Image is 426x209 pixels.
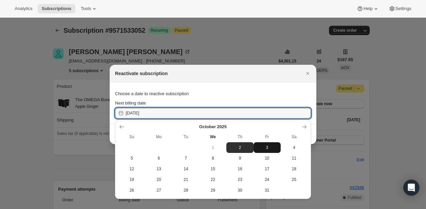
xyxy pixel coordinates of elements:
span: 4 [283,145,305,150]
span: 6 [148,156,170,161]
span: 16 [229,166,251,172]
span: Tu [175,134,197,140]
span: 20 [148,177,170,182]
span: Th [229,134,251,140]
button: Friday October 31 2025 [254,185,281,196]
span: 17 [256,166,278,172]
span: 7 [175,156,197,161]
span: 5 [121,156,143,161]
span: 14 [175,166,197,172]
button: Close [303,69,312,78]
div: Choose a date to reactive subscription [115,88,311,100]
span: 3 [256,145,278,150]
button: Monday October 27 2025 [145,185,172,196]
span: 28 [175,188,197,193]
button: Thursday October 16 2025 [226,164,253,174]
span: 21 [175,177,197,182]
span: Analytics [15,6,32,11]
span: 9 [229,156,251,161]
span: 29 [202,188,224,193]
span: 23 [229,177,251,182]
button: Sunday October 12 2025 [118,164,145,174]
span: Tools [81,6,91,11]
button: Wednesday October 29 2025 [199,185,226,196]
button: Show previous month, September 2025 [117,122,126,132]
span: Next billing date [115,100,146,106]
button: Friday October 3 2025 [254,142,281,153]
span: 8 [202,156,224,161]
button: Monday October 13 2025 [145,164,172,174]
button: Tuesday October 28 2025 [172,185,199,196]
button: Help [353,4,383,13]
button: Monday October 20 2025 [145,174,172,185]
span: 24 [256,177,278,182]
span: Mo [148,134,170,140]
span: Sa [283,134,305,140]
button: Thursday October 9 2025 [226,153,253,164]
span: 12 [121,166,143,172]
button: Monday October 6 2025 [145,153,172,164]
span: 27 [148,188,170,193]
span: 11 [283,156,305,161]
button: Tuesday October 7 2025 [172,153,199,164]
th: Monday [145,132,172,142]
th: Friday [254,132,281,142]
button: Settings [385,4,415,13]
th: Sunday [118,132,145,142]
button: Friday October 24 2025 [254,174,281,185]
span: 13 [148,166,170,172]
button: Tuesday October 21 2025 [172,174,199,185]
th: Saturday [281,132,308,142]
span: Subscriptions [42,6,71,11]
button: Thursday October 2 2025 [226,142,253,153]
button: Subscriptions [38,4,75,13]
div: Open Intercom Messenger [403,180,419,196]
button: Wednesday October 8 2025 [199,153,226,164]
span: 25 [283,177,305,182]
span: 26 [121,188,143,193]
span: 1 [202,145,224,150]
button: Sunday October 19 2025 [118,174,145,185]
button: Saturday October 11 2025 [281,153,308,164]
span: 30 [229,188,251,193]
button: Sunday October 26 2025 [118,185,145,196]
button: Tools [77,4,102,13]
span: 19 [121,177,143,182]
button: Thursday October 23 2025 [226,174,253,185]
button: Friday October 10 2025 [254,153,281,164]
button: Show next month, November 2025 [300,122,309,132]
button: Analytics [11,4,36,13]
button: Saturday October 25 2025 [281,174,308,185]
span: We [202,134,224,140]
button: Saturday October 18 2025 [281,164,308,174]
span: 15 [202,166,224,172]
button: Wednesday October 15 2025 [199,164,226,174]
button: Friday October 17 2025 [254,164,281,174]
span: 2 [229,145,251,150]
h2: Reactivate subscription [115,70,168,77]
th: Thursday [226,132,253,142]
th: Wednesday [199,132,226,142]
button: Thursday October 30 2025 [226,185,253,196]
span: Fr [256,134,278,140]
span: Settings [395,6,411,11]
button: Saturday October 4 2025 [281,142,308,153]
button: Tuesday October 14 2025 [172,164,199,174]
th: Tuesday [172,132,199,142]
span: 31 [256,188,278,193]
span: Help [363,6,372,11]
span: Su [121,134,143,140]
button: Wednesday October 22 2025 [199,174,226,185]
span: 22 [202,177,224,182]
span: 18 [283,166,305,172]
button: Today Wednesday October 1 2025 [199,142,226,153]
span: 10 [256,156,278,161]
button: Sunday October 5 2025 [118,153,145,164]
